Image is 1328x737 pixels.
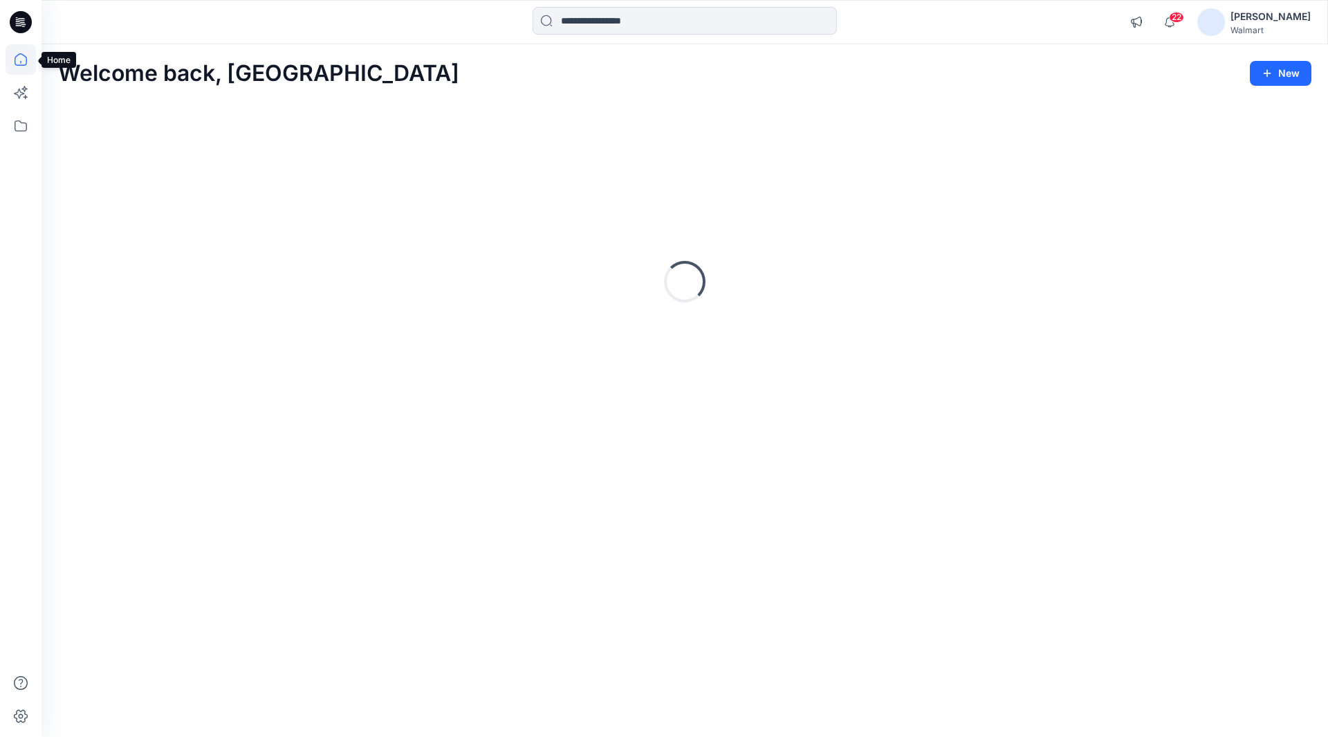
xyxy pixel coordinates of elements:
[1230,8,1311,25] div: [PERSON_NAME]
[1169,12,1184,23] span: 22
[1250,61,1311,86] button: New
[1230,25,1311,35] div: Walmart
[58,61,459,87] h2: Welcome back, [GEOGRAPHIC_DATA]
[1197,8,1225,36] img: avatar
